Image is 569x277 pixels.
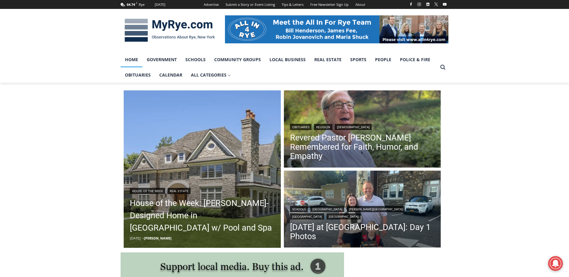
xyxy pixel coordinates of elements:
div: Rye [139,2,145,7]
a: [GEOGRAPHIC_DATA] [310,206,344,212]
div: | [130,187,275,194]
a: Schools [181,52,210,67]
span: All Categories [191,72,231,78]
a: Facebook [407,1,415,8]
a: [DATE] at [GEOGRAPHIC_DATA]: Day 1 Photos [290,223,435,241]
img: All in for Rye [225,15,448,43]
time: [DATE] [130,236,141,240]
a: Community Groups [210,52,265,67]
a: Obituaries [121,67,155,83]
a: Police & Fire [396,52,435,67]
img: (PHOTO: Henry arrived for his first day of Kindergarten at Midland Elementary School. He likes cu... [284,171,441,249]
a: Schools [290,206,308,212]
a: Sports [346,52,371,67]
a: Calendar [155,67,187,83]
a: Read More Revered Pastor Donald Poole Jr. Remembered for Faith, Humor, and Empathy [284,90,441,169]
a: YouTube [441,1,448,8]
a: Read More First Day of School at Rye City Schools: Day 1 Photos [284,171,441,249]
a: Home [121,52,142,67]
a: Local Business [265,52,310,67]
a: All Categories [187,67,235,83]
span: – [142,236,144,240]
a: Instagram [416,1,423,8]
img: 28 Thunder Mountain Road, Greenwich [124,90,281,248]
a: Real Estate [168,188,191,194]
a: Revered Pastor [PERSON_NAME] Remembered for Faith, Humor, and Empathy [290,133,435,161]
img: Obituary - Donald Poole - 2 [284,90,441,169]
a: Linkedin [424,1,432,8]
a: Read More House of the Week: Rich Granoff-Designed Home in Greenwich w/ Pool and Spa [124,90,281,248]
a: Religion [314,124,332,130]
button: View Search Form [437,62,448,73]
div: | | | | [290,205,435,220]
a: [PERSON_NAME][GEOGRAPHIC_DATA] [347,206,405,212]
span: F [136,1,137,5]
a: House of the Week: [PERSON_NAME]-Designed Home in [GEOGRAPHIC_DATA] w/ Pool and Spa [130,197,275,234]
a: [GEOGRAPHIC_DATA] [327,213,361,220]
a: Obituaries [290,124,312,130]
nav: Primary Navigation [121,52,437,83]
div: [DATE] [155,2,165,7]
span: 64.74 [127,2,135,7]
a: X [432,1,440,8]
a: [PERSON_NAME] [144,236,172,240]
div: | | [290,123,435,130]
a: [DEMOGRAPHIC_DATA] [335,124,372,130]
a: People [371,52,396,67]
a: Government [142,52,181,67]
a: Real Estate [310,52,346,67]
a: House of the Week [130,188,165,194]
a: [GEOGRAPHIC_DATA] [290,213,324,220]
img: MyRye.com [121,14,219,46]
